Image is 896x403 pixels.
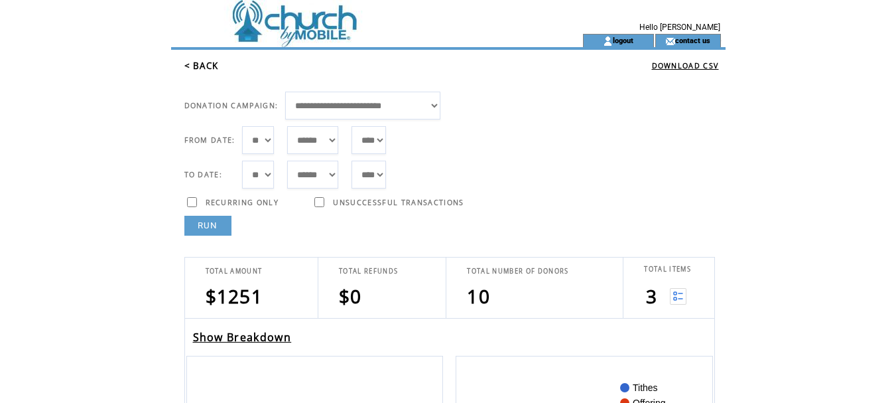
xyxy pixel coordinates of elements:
[670,288,686,305] img: View list
[333,198,464,207] span: UNSUCCESSFUL TRANSACTIONS
[339,267,398,276] span: TOTAL REFUNDS
[644,265,691,274] span: TOTAL ITEMS
[633,382,658,393] text: Tithes
[665,36,675,46] img: contact_us_icon.gif
[652,61,719,70] a: DOWNLOAD CSV
[206,198,279,207] span: RECURRING ONLY
[639,23,720,32] span: Hello [PERSON_NAME]
[206,267,263,276] span: TOTAL AMOUNT
[184,170,223,179] span: TO DATE:
[206,283,263,309] span: $1251
[646,283,657,309] span: 3
[184,135,235,145] span: FROM DATE:
[467,283,490,309] span: 10
[184,216,231,236] a: RUN
[613,36,633,44] a: logout
[603,36,613,46] img: account_icon.gif
[675,36,710,44] a: contact us
[339,283,362,309] span: $0
[184,101,279,110] span: DONATION CAMPAIGN:
[184,60,219,72] a: < BACK
[193,330,292,345] a: Show Breakdown
[467,267,568,276] span: TOTAL NUMBER OF DONORS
